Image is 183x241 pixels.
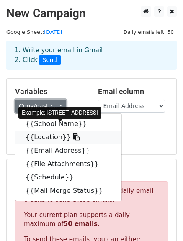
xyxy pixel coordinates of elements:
a: {{File Attachments}} [15,157,121,171]
a: {{Location}} [15,131,121,144]
a: {{School Name}} [15,117,121,131]
a: Copy/paste... [15,100,66,113]
h5: Email column [98,87,168,96]
h5: Variables [15,87,85,96]
span: Daily emails left: 50 [121,28,177,37]
strong: 50 emails [64,220,98,228]
div: Example: [STREET_ADDRESS] [18,107,101,119]
iframe: Chat Widget [141,201,183,241]
small: Google Sheet: [6,29,62,35]
div: 1. Write your email in Gmail 2. Click [8,46,175,65]
h2: New Campaign [6,6,177,21]
a: [DATE] [44,29,62,35]
p: Your current plan supports a daily maximum of . [24,211,159,228]
span: Send [39,55,61,65]
a: {{Mail Merge Status}} [15,184,121,197]
a: Daily emails left: 50 [121,29,177,35]
a: {{Email Address}} [15,144,121,157]
a: {{Schedule}} [15,171,121,184]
